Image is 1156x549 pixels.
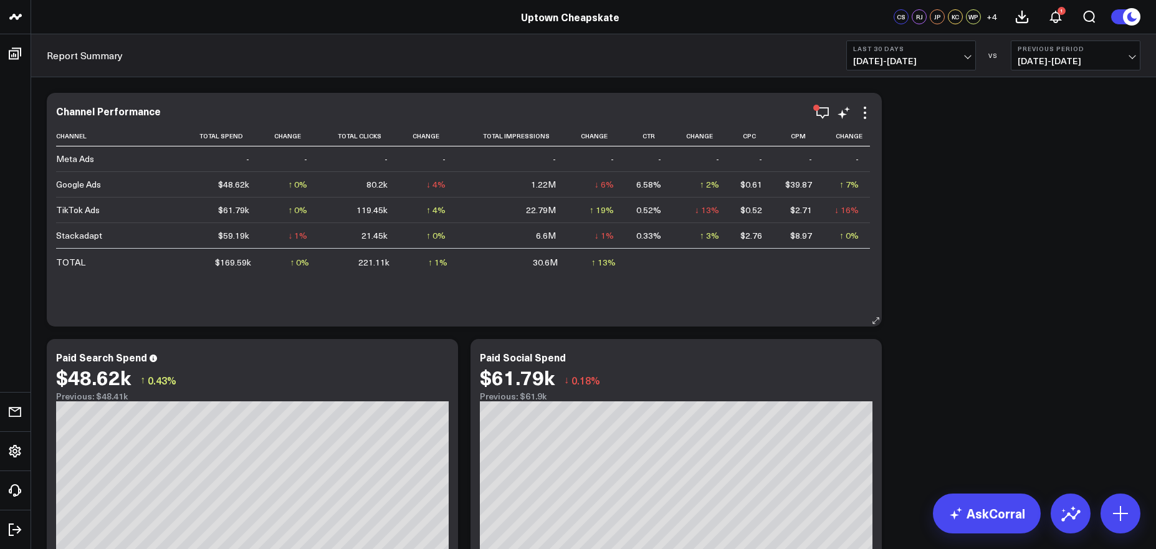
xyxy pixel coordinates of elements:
[288,178,307,191] div: ↑ 0%
[428,256,447,269] div: ↑ 1%
[730,126,773,146] th: Cpc
[591,256,616,269] div: ↑ 13%
[1018,45,1134,52] b: Previous Period
[933,494,1041,533] a: AskCorral
[856,153,859,165] div: -
[966,9,981,24] div: WP
[700,229,719,242] div: ↑ 3%
[853,56,969,66] span: [DATE] - [DATE]
[56,153,94,165] div: Meta Ads
[181,126,260,146] th: Total Spend
[658,153,661,165] div: -
[426,204,446,216] div: ↑ 4%
[571,373,600,387] span: 0.18%
[740,178,762,191] div: $0.61
[636,204,661,216] div: 0.52%
[480,391,872,401] div: Previous: $61.9k
[218,178,249,191] div: $48.62k
[625,126,672,146] th: Ctr
[526,204,556,216] div: 22.79M
[399,126,457,146] th: Change
[1018,56,1134,66] span: [DATE] - [DATE]
[56,366,131,388] div: $48.62k
[426,229,446,242] div: ↑ 0%
[56,104,161,118] div: Channel Performance
[853,45,969,52] b: Last 30 Days
[839,229,859,242] div: ↑ 0%
[246,153,249,165] div: -
[846,41,976,70] button: Last 30 Days[DATE]-[DATE]
[457,126,567,146] th: Total Impressions
[839,178,859,191] div: ↑ 7%
[288,229,307,242] div: ↓ 1%
[740,204,762,216] div: $0.52
[56,391,449,401] div: Previous: $48.41k
[611,153,614,165] div: -
[140,372,145,388] span: ↑
[56,126,181,146] th: Channel
[695,204,719,216] div: ↓ 13%
[553,153,556,165] div: -
[823,126,870,146] th: Change
[912,9,927,24] div: RJ
[218,204,249,216] div: $61.79k
[356,204,388,216] div: 119.45k
[426,178,446,191] div: ↓ 4%
[790,204,812,216] div: $2.71
[304,153,307,165] div: -
[672,126,730,146] th: Change
[215,256,251,269] div: $169.59k
[930,9,945,24] div: JP
[442,153,446,165] div: -
[318,126,398,146] th: Total Clicks
[260,126,318,146] th: Change
[567,126,625,146] th: Change
[636,178,661,191] div: 6.58%
[773,126,823,146] th: Cpm
[564,372,569,388] span: ↓
[536,229,556,242] div: 6.6M
[288,204,307,216] div: ↑ 0%
[595,178,614,191] div: ↓ 6%
[716,153,719,165] div: -
[47,49,123,62] a: Report Summary
[809,153,812,165] div: -
[984,9,999,24] button: +4
[785,178,812,191] div: $39.87
[531,178,556,191] div: 1.22M
[533,256,558,269] div: 30.6M
[480,366,555,388] div: $61.79k
[740,229,762,242] div: $2.76
[290,256,309,269] div: ↑ 0%
[986,12,997,21] span: + 4
[948,9,963,24] div: KC
[148,373,176,387] span: 0.43%
[218,229,249,242] div: $59.19k
[366,178,388,191] div: 80.2k
[759,153,762,165] div: -
[56,204,100,216] div: TikTok Ads
[636,229,661,242] div: 0.33%
[56,229,102,242] div: Stackadapt
[590,204,614,216] div: ↑ 19%
[700,178,719,191] div: ↑ 2%
[56,178,101,191] div: Google Ads
[56,256,85,269] div: TOTAL
[1058,7,1066,15] div: 1
[834,204,859,216] div: ↓ 16%
[385,153,388,165] div: -
[1011,41,1140,70] button: Previous Period[DATE]-[DATE]
[894,9,909,24] div: CS
[480,350,566,364] div: Paid Social Spend
[595,229,614,242] div: ↓ 1%
[358,256,389,269] div: 221.11k
[56,350,147,364] div: Paid Search Spend
[982,52,1005,59] div: VS
[521,10,619,24] a: Uptown Cheapskate
[790,229,812,242] div: $8.97
[361,229,388,242] div: 21.45k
